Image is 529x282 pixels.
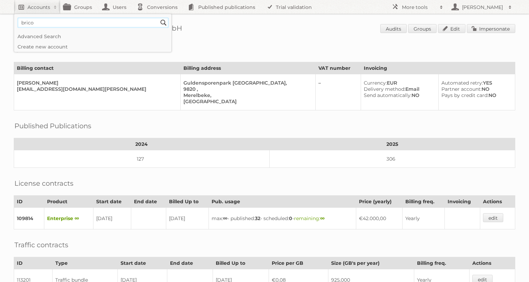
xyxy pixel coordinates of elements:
th: ID [14,257,53,269]
span: Delivery method: [364,86,405,92]
h2: More tools [402,4,436,11]
div: Email [364,86,432,92]
th: VAT number [315,62,361,74]
th: Price per GB [269,257,328,269]
div: [PERSON_NAME] [17,80,175,86]
th: Invoicing [445,196,480,208]
strong: ∞ [320,215,325,221]
th: Pub. usage [209,196,356,208]
th: Billing contact [14,62,181,74]
td: 306 [269,150,515,168]
h2: License contracts [14,178,74,188]
span: Partner account: [441,86,482,92]
h2: Published Publications [14,121,91,131]
h2: [PERSON_NAME] [460,4,505,11]
th: Size (GB's per year) [328,257,414,269]
a: Advanced Search [14,31,171,42]
th: Billing freq. [403,196,445,208]
th: End date [131,196,166,208]
th: 2024 [14,138,270,150]
div: NO [441,92,509,98]
div: [GEOGRAPHIC_DATA] [183,98,310,105]
td: [DATE] [166,208,209,229]
td: Enterprise ∞ [44,208,93,229]
a: Edit [438,24,465,33]
h1: Account 90152: Lidl Belgium & Luxemburg GmbH [14,24,515,34]
th: Actions [470,257,515,269]
a: Groups [408,24,437,33]
th: Type [53,257,118,269]
span: Send automatically: [364,92,412,98]
span: Pays by credit card: [441,92,488,98]
div: NO [441,86,509,92]
td: max: - published: - scheduled: - [209,208,356,229]
a: Create new account [14,42,171,52]
span: remaining: [294,215,325,221]
strong: 32 [255,215,260,221]
div: [EMAIL_ADDRESS][DOMAIN_NAME][PERSON_NAME] [17,86,175,92]
td: 127 [14,150,270,168]
th: Product [44,196,93,208]
td: €42.000,00 [356,208,402,229]
th: Invoicing [361,62,515,74]
th: Billing address [180,62,315,74]
a: Audits [380,24,407,33]
h2: Accounts [27,4,50,11]
div: 9820 , [183,86,310,92]
th: Start date [93,196,131,208]
th: ID [14,196,44,208]
td: – [315,74,361,110]
th: 2025 [269,138,515,150]
h2: Traffic contracts [14,240,68,250]
span: Currency: [364,80,387,86]
div: EUR [364,80,432,86]
a: edit [483,213,503,222]
div: YES [441,80,509,86]
input: Search [158,18,169,28]
th: Billed Up to [213,257,269,269]
th: Price (yearly) [356,196,402,208]
th: End date [167,257,213,269]
td: 109814 [14,208,44,229]
div: NO [364,92,432,98]
strong: ∞ [223,215,227,221]
strong: 0 [289,215,292,221]
a: Impersonate [467,24,515,33]
div: Guldensporenpark [GEOGRAPHIC_DATA], [183,80,310,86]
span: Automated retry: [441,80,483,86]
div: Merelbeke, [183,92,310,98]
th: Billed Up to [166,196,209,208]
td: [DATE] [93,208,131,229]
td: Yearly [403,208,445,229]
th: Billing freq. [414,257,469,269]
th: Start date [118,257,167,269]
th: Actions [480,196,515,208]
